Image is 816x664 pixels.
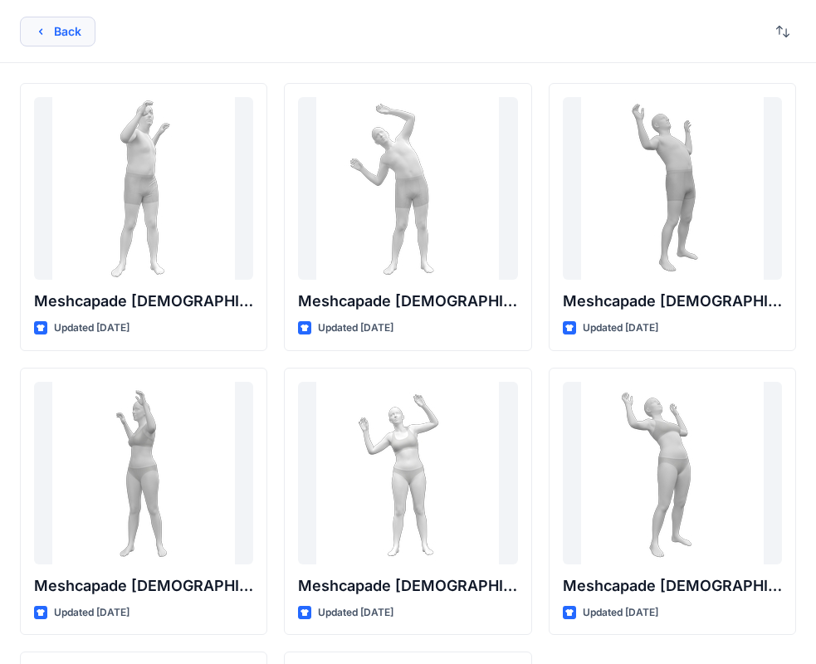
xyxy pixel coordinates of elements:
p: Updated [DATE] [583,320,658,337]
p: Meshcapade [DEMOGRAPHIC_DATA] Bend Side To Side Animation [298,290,517,313]
p: Updated [DATE] [318,320,393,337]
a: Meshcapade Male Bend Side To Side Animation [298,97,517,280]
a: Meshcapade Female Bend Side to Side Animation [298,382,517,564]
p: Meshcapade [DEMOGRAPHIC_DATA] Stretch Side To Side Animation [34,574,253,598]
p: Updated [DATE] [54,320,129,337]
a: Meshcapade Male Bend Forward To Back Animation [563,97,782,280]
p: Updated [DATE] [318,604,393,622]
a: Meshcapade Male Stretch Side To Side Animation [34,97,253,280]
button: Back [20,17,95,46]
p: Updated [DATE] [54,604,129,622]
p: Meshcapade [DEMOGRAPHIC_DATA] Bend Forward to Back Animation [563,574,782,598]
a: Meshcapade Female Bend Forward to Back Animation [563,382,782,564]
a: Meshcapade Female Stretch Side To Side Animation [34,382,253,564]
p: Meshcapade [DEMOGRAPHIC_DATA] Bend Forward To Back Animation [563,290,782,313]
p: Meshcapade [DEMOGRAPHIC_DATA] Stretch Side To Side Animation [34,290,253,313]
p: Meshcapade [DEMOGRAPHIC_DATA] Bend Side to Side Animation [298,574,517,598]
p: Updated [DATE] [583,604,658,622]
